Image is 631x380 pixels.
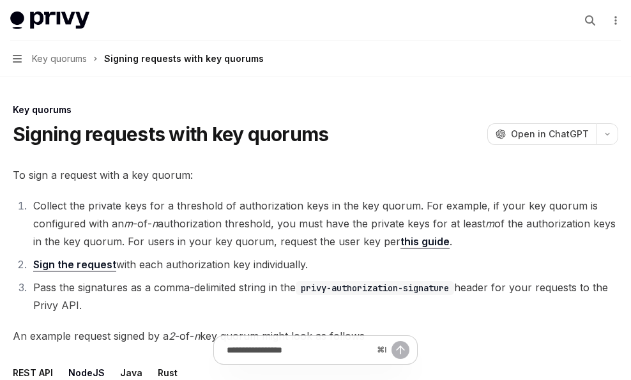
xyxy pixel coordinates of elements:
div: Signing requests with key quorums [104,51,264,66]
button: Open in ChatGPT [487,123,597,145]
em: m [485,217,494,230]
em: n [194,330,200,342]
li: Collect the private keys for a threshold of authorization keys in the key quorum. For example, if... [29,197,618,250]
button: Send message [392,341,409,359]
button: More actions [608,11,621,29]
input: Ask a question... [227,336,372,364]
code: privy-authorization-signature [296,281,454,295]
em: n [152,217,158,230]
h1: Signing requests with key quorums [13,123,328,146]
a: Sign the request [33,258,116,271]
div: Key quorums [13,103,618,116]
em: 2 [169,330,175,342]
em: m [124,217,133,230]
li: Pass the signatures as a comma-delimited string in the header for your requests to the Privy API. [29,278,618,314]
span: To sign a request with a key quorum: [13,166,618,184]
li: with each authorization key individually. [29,255,618,273]
button: Open search [580,10,600,31]
a: this guide [400,235,450,248]
span: An example request signed by a -of- key quorum might look as follows [13,327,618,345]
span: Open in ChatGPT [511,128,589,141]
img: light logo [10,11,89,29]
span: Key quorums [32,51,87,66]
